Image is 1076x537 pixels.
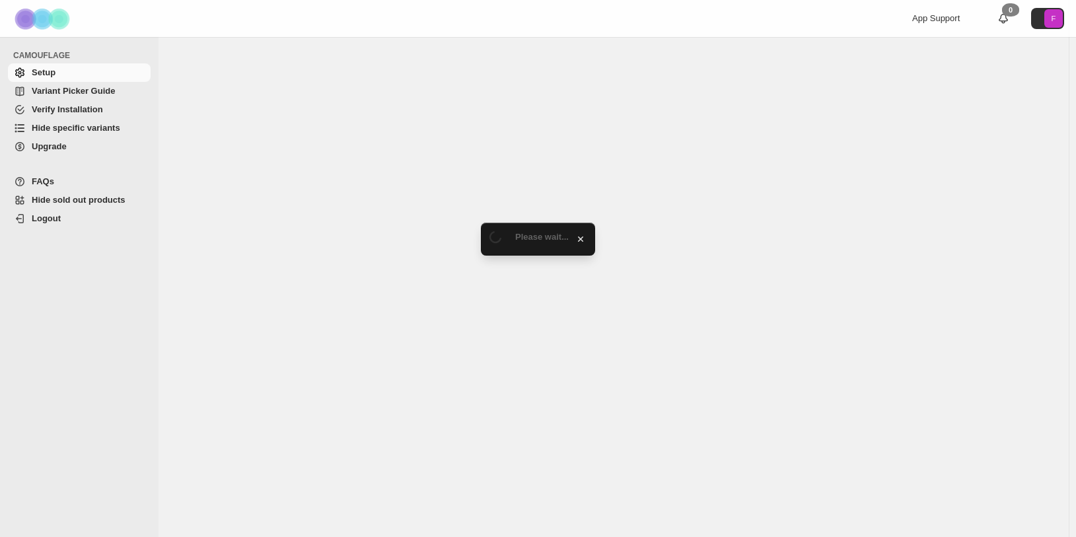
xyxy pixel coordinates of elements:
a: Variant Picker Guide [8,82,151,100]
span: Variant Picker Guide [32,86,115,96]
span: CAMOUFLAGE [13,50,152,61]
a: 0 [997,12,1010,25]
a: FAQs [8,172,151,191]
a: Setup [8,63,151,82]
div: 0 [1002,3,1019,17]
span: Verify Installation [32,104,103,114]
span: Setup [32,67,55,77]
a: Hide specific variants [8,119,151,137]
text: F [1052,15,1056,22]
span: Avatar with initials F [1044,9,1063,28]
span: Please wait... [515,232,569,242]
span: Upgrade [32,141,67,151]
span: Hide sold out products [32,195,126,205]
span: Hide specific variants [32,123,120,133]
img: Camouflage [11,1,77,37]
span: FAQs [32,176,54,186]
a: Logout [8,209,151,228]
button: Avatar with initials F [1031,8,1064,29]
a: Upgrade [8,137,151,156]
a: Hide sold out products [8,191,151,209]
a: Verify Installation [8,100,151,119]
span: App Support [912,13,960,23]
span: Logout [32,213,61,223]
